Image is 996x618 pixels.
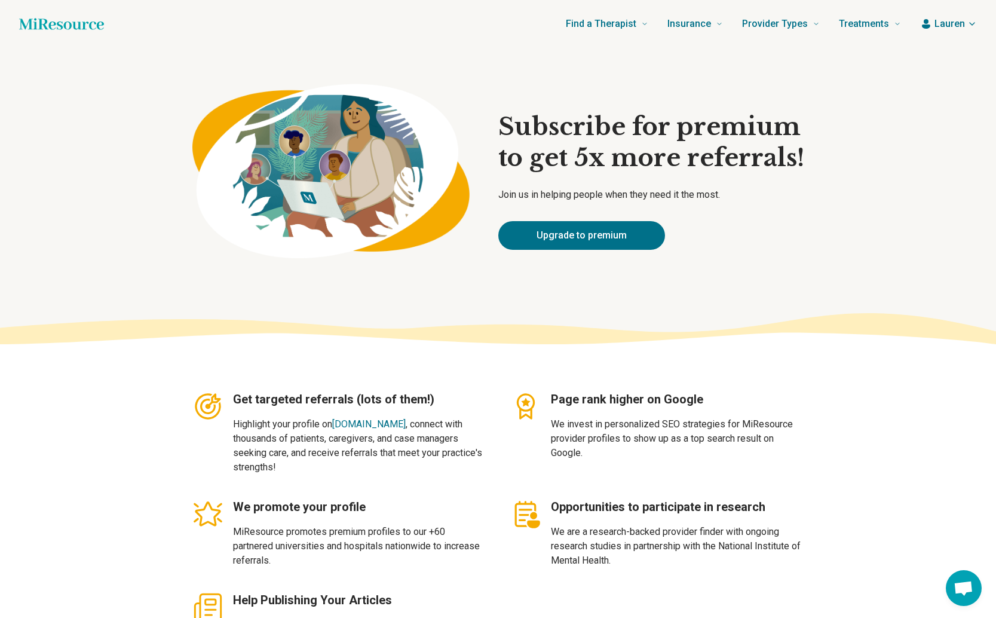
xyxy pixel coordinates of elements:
[233,391,486,408] h3: Get targeted referrals (lots of them!)
[742,16,808,32] span: Provider Types
[233,592,804,608] h3: Help Publishing Your Articles
[233,498,486,515] h3: We promote your profile
[566,16,636,32] span: Find a Therapist
[498,221,665,250] a: Upgrade to premium
[551,498,804,515] h3: Opportunities to participate in research
[551,525,804,568] p: We are a research-backed provider finder with ongoing research studies in partnership with the Na...
[551,391,804,408] h3: Page rank higher on Google
[667,16,711,32] span: Insurance
[934,17,965,31] span: Lauren
[19,12,104,36] a: Home page
[946,570,982,606] div: Open chat
[920,17,977,31] button: Lauren
[498,111,804,173] h1: Subscribe for premium to get 5x more referrals!
[498,188,804,202] p: Join us in helping people when they need it the most.
[332,418,406,430] a: [DOMAIN_NAME]
[233,417,486,475] p: Highlight your profile on , connect with thousands of patients, caregivers, and case managers see...
[551,417,804,460] p: We invest in personalized SEO strategies for MiResource provider profiles to show up as a top sea...
[839,16,889,32] span: Treatments
[233,525,486,568] p: MiResource promotes premium profiles to our +60 partnered universities and hospitals nationwide t...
